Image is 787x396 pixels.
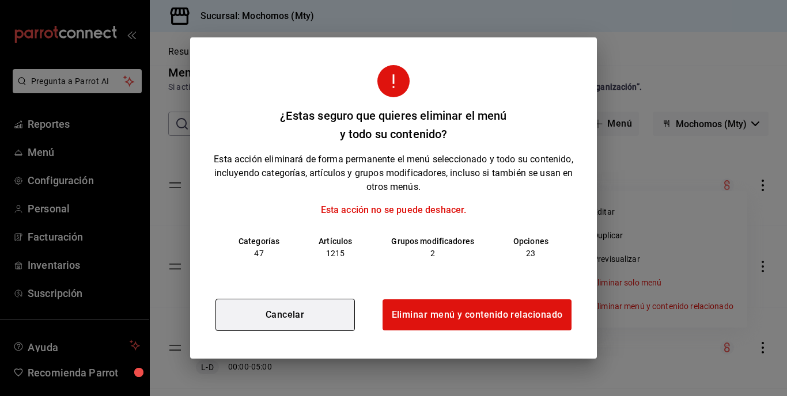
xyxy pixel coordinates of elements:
button: Cancelar [215,299,355,331]
p: 23 [513,247,548,260]
p: Esta acción eliminará de forma permanente el menú seleccionado y todo su contenido, incluyendo ca... [204,153,583,194]
p: Categorías [239,235,279,247]
p: Opciones [513,235,548,247]
p: Grupos modificadores [391,235,474,247]
p: 2 [391,247,474,260]
p: 1215 [319,247,352,260]
h2: ¿Estas seguro que quieres eliminar el menú y todo su contenido? [190,37,597,153]
button: Eliminar menú y contenido relacionado [383,299,572,330]
p: 47 [239,247,279,260]
p: Esta acción no se puede deshacer. [204,203,583,217]
p: Artículos [319,235,352,247]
